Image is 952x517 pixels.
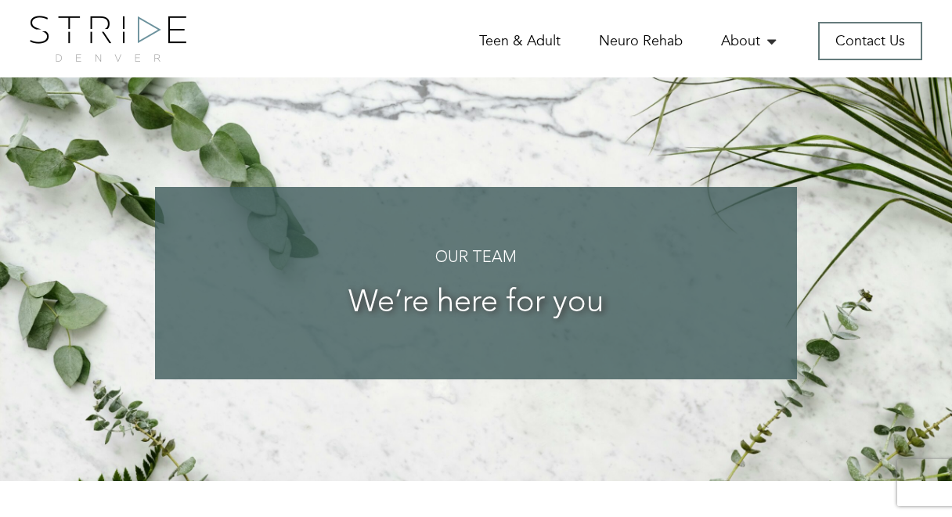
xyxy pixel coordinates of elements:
[479,31,561,51] a: Teen & Adult
[186,286,766,321] h3: We’re here for you
[818,22,922,60] a: Contact Us
[30,16,186,62] img: logo.png
[721,31,780,51] a: About
[186,250,766,267] h4: Our Team
[599,31,683,51] a: Neuro Rehab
